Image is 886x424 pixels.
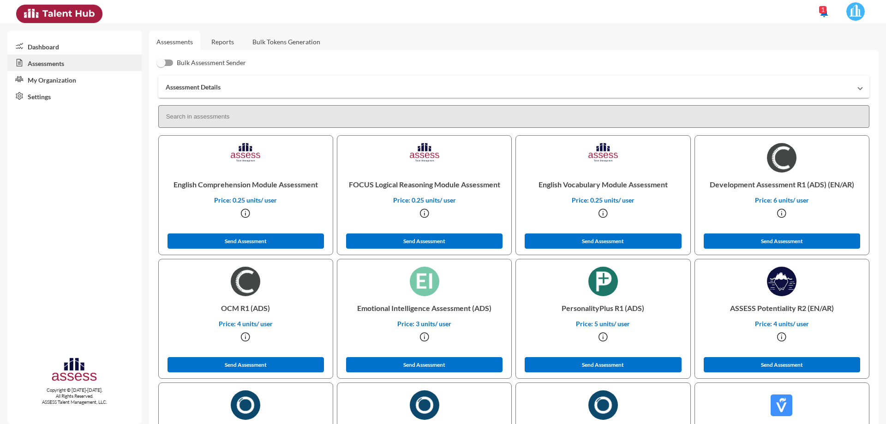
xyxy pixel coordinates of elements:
a: My Organization [7,71,142,88]
button: Send Assessment [346,357,503,372]
a: Assessments [7,54,142,71]
p: Price: 4 units/ user [702,320,862,328]
p: Price: 5 units/ user [523,320,682,328]
p: Emotional Intelligence Assessment (ADS) [345,296,504,320]
a: Assessments [156,38,193,46]
span: Bulk Assessment Sender [177,57,246,68]
button: Send Assessment [168,233,324,249]
p: English Vocabulary Module Assessment [523,173,682,196]
p: Price: 3 units/ user [345,320,504,328]
div: 1 [819,6,826,13]
p: Price: 4 units/ user [166,320,325,328]
mat-panel-title: Assessment Details [166,83,851,91]
a: Bulk Tokens Generation [245,30,328,53]
p: English Comprehension Module Assessment [166,173,325,196]
button: Send Assessment [704,233,861,249]
button: Send Assessment [525,357,682,372]
p: Development Assessment R1 (ADS) (EN/AR) [702,173,862,196]
p: Copyright © [DATE]-[DATE]. All Rights Reserved. ASSESS Talent Management, LLC. [7,387,142,405]
p: Price: 0.25 units/ user [345,196,504,204]
button: Send Assessment [346,233,503,249]
p: Price: 6 units/ user [702,196,862,204]
p: Price: 0.25 units/ user [523,196,682,204]
p: FOCUS Logical Reasoning Module Assessment [345,173,504,196]
mat-icon: notifications [819,7,830,18]
a: Settings [7,88,142,104]
p: ASSESS Potentiality R2 (EN/AR) [702,296,862,320]
p: Price: 0.25 units/ user [166,196,325,204]
mat-expansion-panel-header: Assessment Details [158,76,869,98]
button: Send Assessment [525,233,682,249]
p: PersonalityPlus R1 (ADS) [523,296,682,320]
button: Send Assessment [704,357,861,372]
img: assesscompany-logo.png [51,356,98,385]
input: Search in assessments [158,105,869,128]
p: OCM R1 (ADS) [166,296,325,320]
a: Reports [204,30,241,53]
button: Send Assessment [168,357,324,372]
a: Dashboard [7,38,142,54]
